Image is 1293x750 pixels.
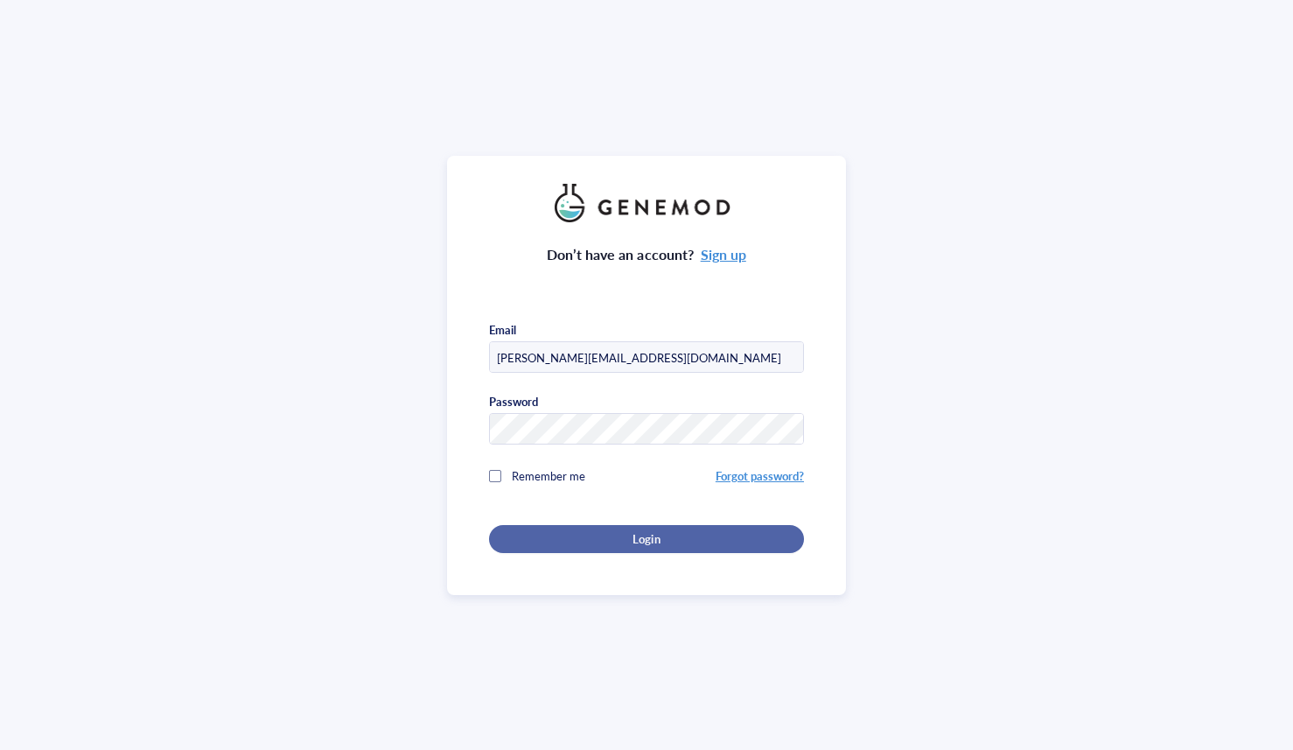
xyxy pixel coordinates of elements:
div: Don’t have an account? [547,243,746,266]
div: Email [489,322,516,338]
span: Remember me [512,467,585,484]
span: Login [633,531,660,547]
div: Password [489,394,538,410]
a: Sign up [701,244,746,264]
a: Forgot password? [716,467,804,484]
img: genemod_logo_light-BcqUzbGq.png [555,184,738,222]
button: Login [489,525,804,553]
